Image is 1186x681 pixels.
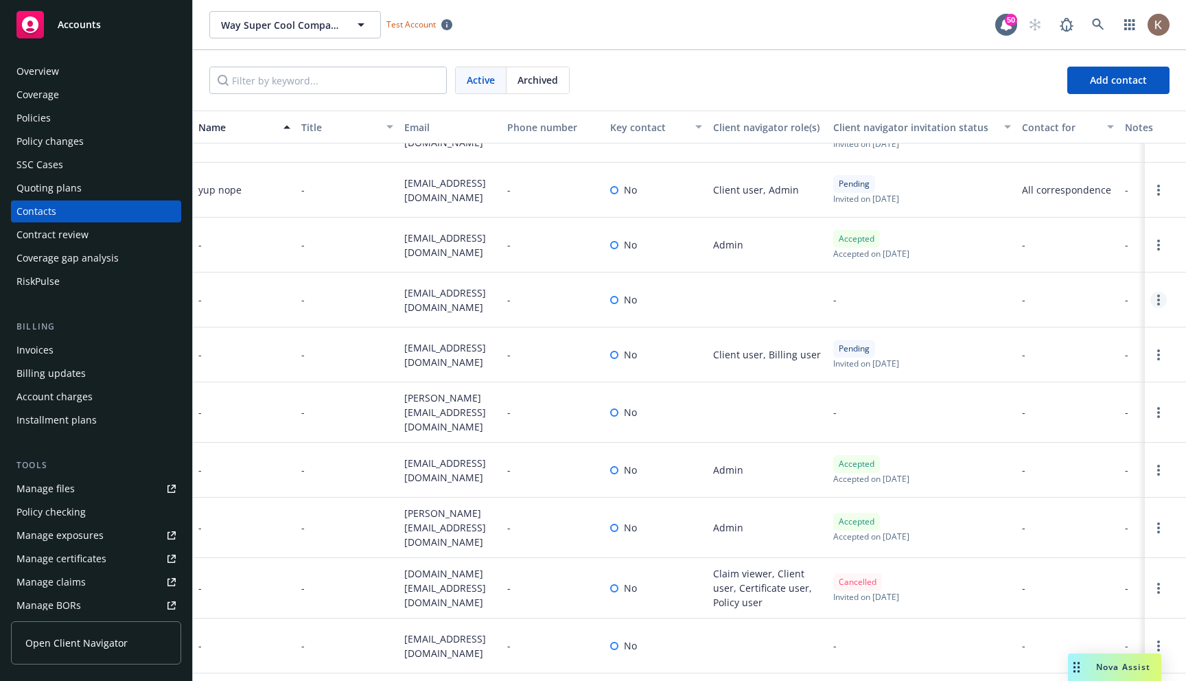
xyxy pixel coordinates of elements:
a: Switch app [1116,11,1143,38]
span: Client user, Billing user [713,347,821,362]
span: - [301,292,305,307]
a: Billing updates [11,362,181,384]
div: Tools [11,459,181,472]
span: Test Account [386,19,436,30]
div: SSC Cases [16,154,63,176]
a: Policy checking [11,501,181,523]
a: Open options [1150,347,1167,363]
a: Manage exposures [11,524,181,546]
span: - [1022,463,1025,477]
span: [DOMAIN_NAME][EMAIL_ADDRESS][DOMAIN_NAME] [404,566,496,610]
span: - [1125,405,1128,419]
span: Accepted on [DATE] [833,473,909,485]
div: Manage certificates [16,548,106,570]
span: - [833,292,837,307]
span: - [301,347,305,362]
div: - [198,581,202,595]
span: Archived [518,73,558,87]
button: Nova Assist [1068,654,1161,681]
div: Billing updates [16,362,86,384]
span: - [833,638,837,653]
div: Drag to move [1068,654,1085,681]
span: Cancelled [839,576,876,588]
button: Phone number [502,111,605,143]
span: Accepted [839,233,874,245]
div: Billing [11,320,181,334]
span: Invited on [DATE] [833,358,899,369]
span: Way Super Cool Company [221,18,340,32]
button: Email [399,111,502,143]
span: - [1125,520,1128,535]
a: Quoting plans [11,177,181,199]
button: Add contact [1067,67,1170,94]
span: Pending [839,343,870,355]
div: Phone number [507,120,599,135]
span: Admin [713,463,743,477]
a: Manage files [11,478,181,500]
button: Contact for [1016,111,1119,143]
span: - [507,638,511,653]
a: RiskPulse [11,270,181,292]
div: 50 [1005,14,1017,26]
div: Title [301,120,378,135]
div: Manage files [16,478,75,500]
span: - [1022,292,1025,307]
div: Contacts [16,200,56,222]
span: - [1125,292,1128,307]
span: Accepted [839,458,874,470]
div: Manage claims [16,571,86,593]
div: - [198,238,202,252]
button: Title [296,111,399,143]
a: Open options [1150,638,1167,654]
span: - [301,638,305,653]
span: - [1125,463,1128,477]
button: Key contact [605,111,708,143]
span: Client user, Admin [713,183,799,197]
span: - [1022,405,1025,419]
div: Key contact [610,120,687,135]
a: Coverage gap analysis [11,247,181,269]
span: [PERSON_NAME][EMAIL_ADDRESS][DOMAIN_NAME] [404,506,496,549]
span: Invited on [DATE] [833,591,899,603]
span: Add contact [1090,73,1147,86]
div: Name [198,120,275,135]
input: Filter by keyword... [209,67,447,94]
span: No [624,581,637,595]
a: Policies [11,107,181,129]
div: - [198,292,202,307]
a: Manage certificates [11,548,181,570]
a: Contacts [11,200,181,222]
span: Nova Assist [1096,661,1150,673]
div: - [198,347,202,362]
span: - [507,463,511,477]
span: - [507,183,511,197]
span: No [624,405,637,419]
div: yup nope [198,183,242,197]
span: [EMAIL_ADDRESS][DOMAIN_NAME] [404,286,496,314]
span: [EMAIL_ADDRESS][DOMAIN_NAME] [404,456,496,485]
div: Invoices [16,339,54,361]
div: - [198,405,202,419]
div: Policy checking [16,501,86,523]
span: Invited on [DATE] [833,193,899,205]
span: [EMAIL_ADDRESS][DOMAIN_NAME] [404,176,496,205]
span: - [301,183,305,197]
span: Accepted [839,516,874,528]
span: No [624,183,637,197]
a: Overview [11,60,181,82]
div: Overview [16,60,59,82]
span: Accounts [58,19,101,30]
span: No [624,638,637,653]
div: Policy changes [16,130,84,152]
div: Installment plans [16,409,97,431]
span: - [1022,638,1025,653]
div: Client navigator role(s) [713,120,822,135]
span: Claim viewer, Client user, Certificate user, Policy user [713,566,822,610]
span: Admin [713,238,743,252]
span: No [624,347,637,362]
span: - [301,238,305,252]
div: Quoting plans [16,177,82,199]
div: Coverage gap analysis [16,247,119,269]
span: - [507,347,511,362]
